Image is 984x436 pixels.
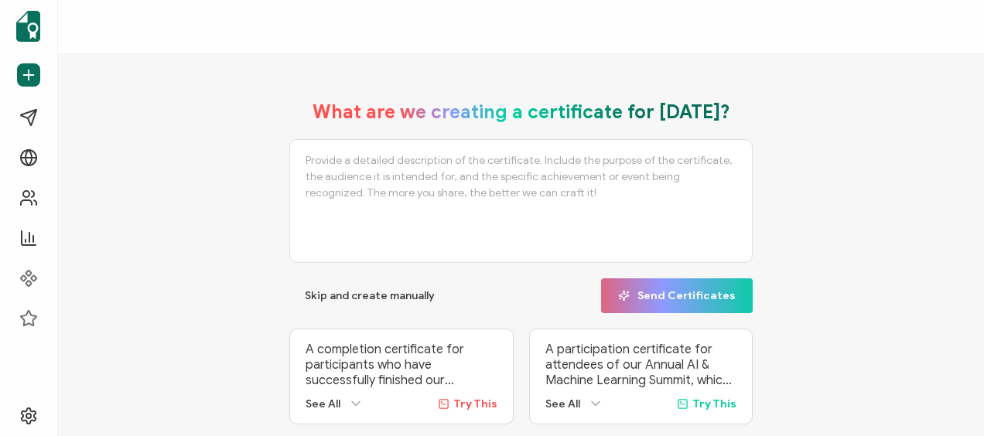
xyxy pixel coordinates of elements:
button: Skip and create manually [289,278,450,313]
span: Send Certificates [618,290,736,301]
span: See All [545,397,580,410]
span: Try This [453,397,497,410]
span: See All [306,397,340,410]
span: Skip and create manually [305,291,435,301]
span: Try This [692,397,736,410]
h1: What are we creating a certificate for [DATE]? [313,100,730,124]
img: sertifier-logomark-colored.svg [16,11,40,42]
button: Send Certificates [601,278,753,313]
p: A completion certificate for participants who have successfully finished our ‘Advanced Digital Ma... [306,342,497,388]
p: A participation certificate for attendees of our Annual AI & Machine Learning Summit, which broug... [545,342,736,388]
